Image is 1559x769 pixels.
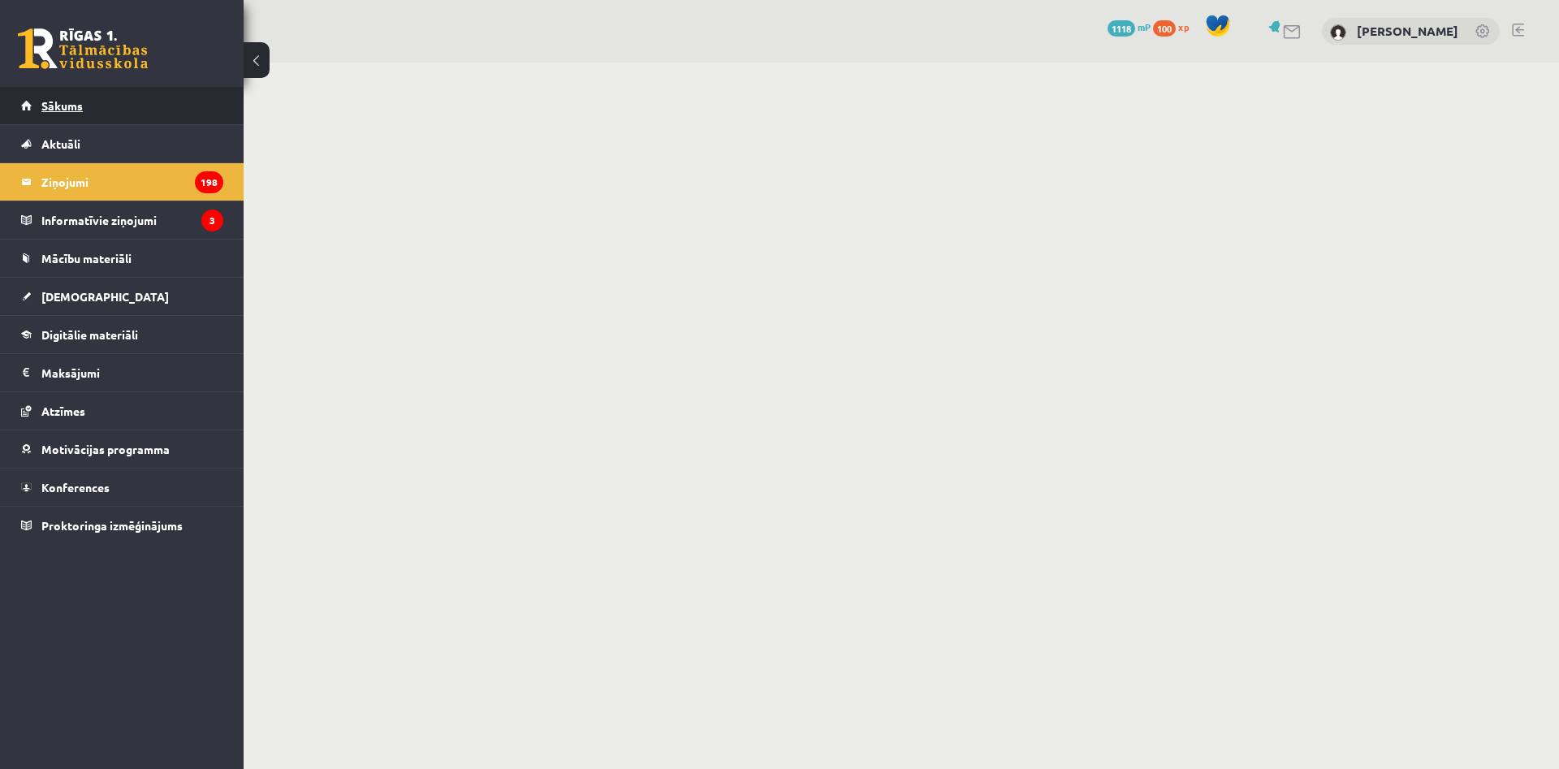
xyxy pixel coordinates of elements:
a: Mācību materiāli [21,240,223,277]
span: Mācību materiāli [41,251,132,266]
i: 3 [201,210,223,231]
a: 100 xp [1153,20,1197,33]
a: [DEMOGRAPHIC_DATA] [21,278,223,315]
span: Digitālie materiāli [41,327,138,342]
a: Digitālie materiāli [21,316,223,353]
span: Sākums [41,98,83,113]
span: Proktoringa izmēģinājums [41,518,183,533]
a: Proktoringa izmēģinājums [21,507,223,544]
span: Aktuāli [41,136,80,151]
span: xp [1178,20,1189,33]
span: Atzīmes [41,404,85,418]
a: [PERSON_NAME] [1357,23,1458,39]
i: 198 [195,171,223,193]
span: [DEMOGRAPHIC_DATA] [41,289,169,304]
span: 1118 [1108,20,1135,37]
a: Sākums [21,87,223,124]
a: Atzīmes [21,392,223,430]
span: Konferences [41,480,110,495]
a: Informatīvie ziņojumi3 [21,201,223,239]
span: mP [1138,20,1151,33]
legend: Ziņojumi [41,163,223,201]
a: Maksājumi [21,354,223,391]
a: 1118 mP [1108,20,1151,33]
a: Rīgas 1. Tālmācības vidusskola [18,28,148,69]
img: Ervīns Blonskis [1330,24,1346,41]
legend: Informatīvie ziņojumi [41,201,223,239]
a: Motivācijas programma [21,430,223,468]
a: Konferences [21,469,223,506]
span: Motivācijas programma [41,442,170,456]
legend: Maksājumi [41,354,223,391]
a: Aktuāli [21,125,223,162]
span: 100 [1153,20,1176,37]
a: Ziņojumi198 [21,163,223,201]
